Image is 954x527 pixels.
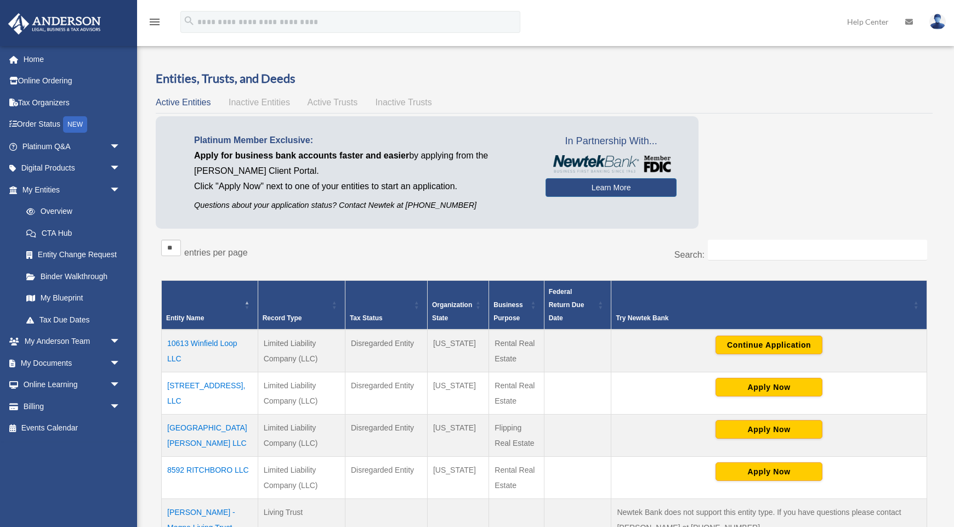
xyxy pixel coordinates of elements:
td: [US_STATE] [427,372,489,414]
img: User Pic [929,14,946,30]
td: Limited Liability Company (LLC) [258,456,345,498]
td: [STREET_ADDRESS], LLC [162,372,258,414]
th: Try Newtek Bank : Activate to sort [611,280,927,330]
a: Learn More [546,178,677,197]
img: NewtekBankLogoSM.png [551,155,671,173]
span: Business Purpose [493,301,523,322]
td: Limited Liability Company (LLC) [258,372,345,414]
a: Events Calendar [8,417,137,439]
span: arrow_drop_down [110,157,132,180]
span: Active Trusts [308,98,358,107]
a: Home [8,48,137,70]
button: Apply Now [715,420,822,439]
td: [US_STATE] [427,414,489,456]
span: arrow_drop_down [110,352,132,375]
a: CTA Hub [15,222,132,244]
a: My Documentsarrow_drop_down [8,352,137,374]
td: 10613 Winfield Loop LLC [162,330,258,372]
td: Flipping Real Estate [489,414,544,456]
th: Business Purpose: Activate to sort [489,280,544,330]
span: In Partnership With... [546,133,677,150]
span: Organization State [432,301,472,322]
td: [US_STATE] [427,456,489,498]
a: Digital Productsarrow_drop_down [8,157,137,179]
img: Anderson Advisors Platinum Portal [5,13,104,35]
a: Billingarrow_drop_down [8,395,137,417]
span: Inactive Entities [229,98,290,107]
a: Platinum Q&Aarrow_drop_down [8,135,137,157]
span: Active Entities [156,98,211,107]
a: Binder Walkthrough [15,265,132,287]
a: Online Ordering [8,70,137,92]
span: Federal Return Due Date [549,288,584,322]
td: Rental Real Estate [489,456,544,498]
span: Apply for business bank accounts faster and easier [194,151,409,160]
th: Federal Return Due Date: Activate to sort [544,280,611,330]
span: Tax Status [350,314,383,322]
span: arrow_drop_down [110,395,132,418]
i: search [183,15,195,27]
a: My Entitiesarrow_drop_down [8,179,132,201]
a: Tax Organizers [8,92,137,114]
td: 8592 RITCHBORO LLC [162,456,258,498]
span: arrow_drop_down [110,135,132,158]
p: by applying from the [PERSON_NAME] Client Portal. [194,148,529,179]
th: Tax Status: Activate to sort [345,280,427,330]
td: Disregarded Entity [345,456,427,498]
a: Online Learningarrow_drop_down [8,374,137,396]
th: Record Type: Activate to sort [258,280,345,330]
label: Search: [674,250,705,259]
th: Entity Name: Activate to invert sorting [162,280,258,330]
span: Inactive Trusts [376,98,432,107]
td: Limited Liability Company (LLC) [258,330,345,372]
a: Overview [15,201,126,223]
button: Continue Application [715,336,822,354]
a: menu [148,19,161,29]
div: Try Newtek Bank [616,311,910,325]
a: Entity Change Request [15,244,132,266]
label: entries per page [184,248,248,257]
div: NEW [63,116,87,133]
a: Order StatusNEW [8,114,137,136]
span: Entity Name [166,314,204,322]
a: My Anderson Teamarrow_drop_down [8,331,137,353]
td: [US_STATE] [427,330,489,372]
td: Rental Real Estate [489,330,544,372]
td: [GEOGRAPHIC_DATA][PERSON_NAME] LLC [162,414,258,456]
td: Rental Real Estate [489,372,544,414]
span: arrow_drop_down [110,331,132,353]
span: Record Type [263,314,302,322]
td: Disregarded Entity [345,372,427,414]
a: Tax Due Dates [15,309,132,331]
button: Apply Now [715,378,822,396]
p: Questions about your application status? Contact Newtek at [PHONE_NUMBER] [194,199,529,212]
p: Platinum Member Exclusive: [194,133,529,148]
span: arrow_drop_down [110,179,132,201]
h3: Entities, Trusts, and Deeds [156,70,933,87]
i: menu [148,15,161,29]
th: Organization State: Activate to sort [427,280,489,330]
p: Click "Apply Now" next to one of your entities to start an application. [194,179,529,194]
td: Disregarded Entity [345,330,427,372]
button: Apply Now [715,462,822,481]
span: arrow_drop_down [110,374,132,396]
td: Limited Liability Company (LLC) [258,414,345,456]
td: Disregarded Entity [345,414,427,456]
a: My Blueprint [15,287,132,309]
